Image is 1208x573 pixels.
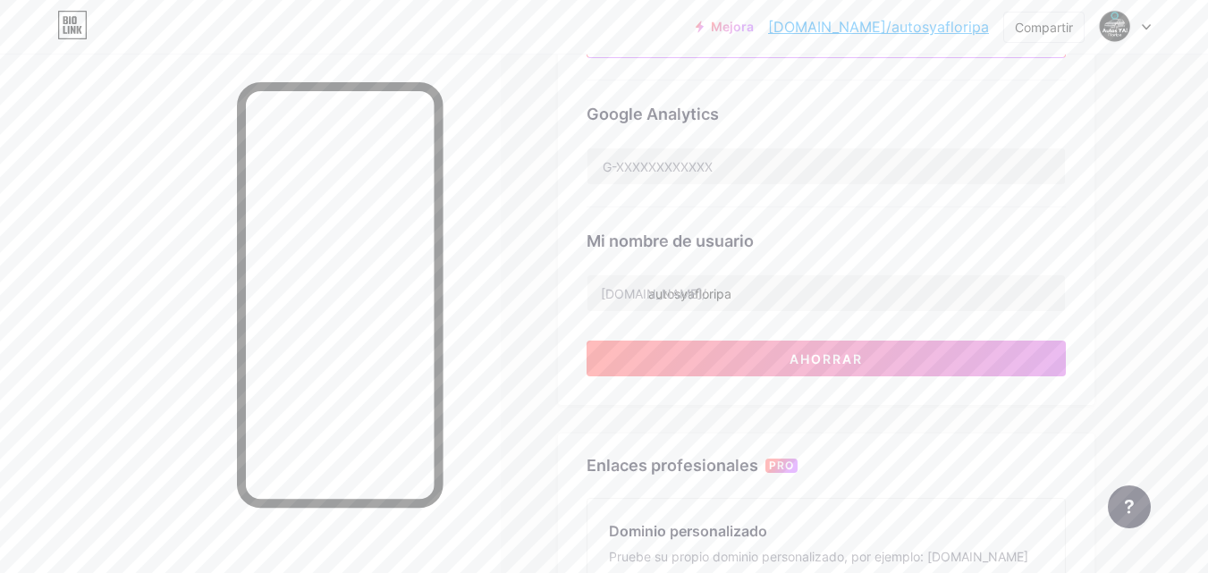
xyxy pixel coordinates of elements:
img: autosyafloripa [1098,10,1132,44]
button: Ahorrar [587,341,1066,376]
font: Dominio personalizado [609,522,767,540]
font: Google Analytics [587,105,719,123]
font: Mejora [711,19,754,34]
font: [DOMAIN_NAME]/ [601,286,706,301]
font: PRO [769,459,794,472]
font: [DOMAIN_NAME]/autosyafloripa [768,18,989,36]
font: Ahorrar [790,351,863,367]
font: Mi nombre de usuario [587,232,754,250]
input: G-XXXXXXXXXXXX [587,148,1065,184]
a: [DOMAIN_NAME]/autosyafloripa [768,16,989,38]
font: Enlaces profesionales [587,456,758,475]
input: nombre de usuario [587,275,1065,311]
font: Pruebe su propio dominio personalizado, por ejemplo: [DOMAIN_NAME] [609,549,1028,564]
font: Compartir [1015,20,1073,35]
